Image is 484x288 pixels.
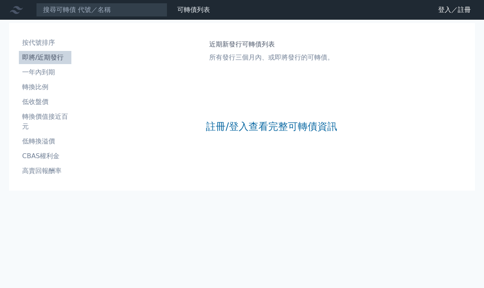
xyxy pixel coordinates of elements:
[19,110,71,133] a: 轉換價值接近百元
[19,81,71,94] a: 轉換比例
[19,150,71,163] a: CBAS權利金
[19,53,71,62] li: 即將/近期發行
[209,39,334,49] h1: 近期新發行可轉債列表
[19,151,71,161] li: CBAS權利金
[19,97,71,107] li: 低收盤價
[19,112,71,131] li: 轉換價值接近百元
[19,36,71,49] a: 按代號排序
[209,53,334,62] p: 所有發行三個月內、或即將發行的可轉債。
[19,135,71,148] a: 低轉換溢價
[19,82,71,92] li: 轉換比例
[19,67,71,77] li: 一年內到期
[19,95,71,108] a: 低收盤價
[19,166,71,176] li: 高賣回報酬率
[19,136,71,146] li: 低轉換溢價
[19,38,71,48] li: 按代號排序
[177,6,210,14] a: 可轉債列表
[19,51,71,64] a: 即將/近期發行
[36,3,167,17] input: 搜尋可轉債 代號／名稱
[206,120,337,133] a: 註冊/登入查看完整可轉債資訊
[431,3,477,16] a: 登入／註冊
[19,164,71,177] a: 高賣回報酬率
[19,66,71,79] a: 一年內到期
